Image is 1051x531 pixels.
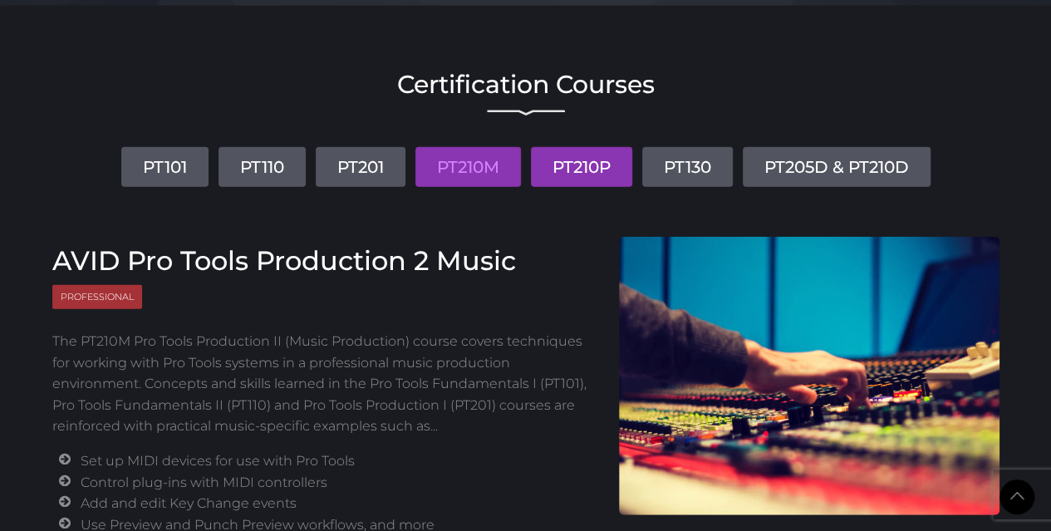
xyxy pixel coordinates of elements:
a: PT210M [415,147,521,187]
span: Professional [52,285,142,309]
img: AVID Pro Tools Production 2 Course [619,237,999,515]
li: Control plug-ins with MIDI controllers [81,472,594,494]
a: PT101 [121,147,209,187]
a: PT201 [316,147,405,187]
img: decorative line [487,110,565,116]
a: PT210P [531,147,632,187]
h3: AVID Pro Tools Production 2 Music [52,245,595,277]
li: Set up MIDI devices for use with Pro Tools [81,450,594,472]
a: Back to Top [999,479,1034,514]
a: PT130 [642,147,733,187]
p: The PT210M Pro Tools Production II (Music Production) course covers techniques for working with P... [52,331,595,437]
li: Add and edit Key Change events [81,493,594,514]
a: PT205D & PT210D [743,147,931,187]
a: PT110 [219,147,306,187]
h2: Certification Courses [52,72,999,97]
